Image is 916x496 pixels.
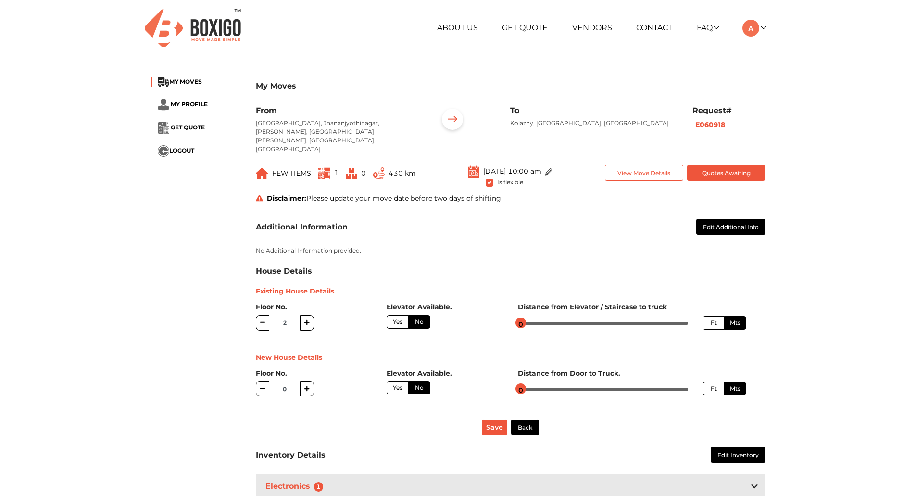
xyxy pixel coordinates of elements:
img: ... [468,165,479,178]
span: GET QUOTE [171,124,205,131]
button: ...LOGOUT [158,145,194,157]
img: ... [318,167,330,179]
h6: To [510,106,678,115]
label: Yes [387,315,409,329]
span: LOGOUT [169,147,194,154]
a: About Us [437,23,478,32]
a: ... GET QUOTE [158,124,205,131]
img: ... [346,168,357,179]
label: No [408,381,430,394]
img: ... [438,106,467,136]
h6: Distance from Elevator / Staircase to truck [518,303,765,311]
button: Edit Additional Info [696,219,765,235]
span: MY PROFILE [171,101,208,108]
h3: My Moves [256,81,765,90]
a: Vendors [572,23,612,32]
span: MY MOVES [169,78,202,85]
span: [DATE] 10:00 am [483,167,541,176]
img: ... [256,168,268,179]
p: No Additional Information provided. [256,246,765,255]
h6: Elevator Available. [387,369,503,378]
label: Ft [703,382,725,395]
a: FAQ [697,23,718,32]
strong: Disclaimer: [267,194,306,203]
h6: Distance from Door to Truck. [518,369,765,378]
button: Edit Inventory [711,447,765,463]
div: Please update your move date before two days of shifting [249,193,773,203]
div: 0 [514,316,527,332]
span: Is flexible [497,177,523,186]
div: 0 [514,382,527,398]
img: ... [158,77,169,87]
span: 1 [314,482,324,492]
h6: Existing House Details [256,287,765,295]
img: ... [158,145,169,157]
button: Quotes Awaiting [687,165,765,181]
img: Boxigo [145,9,241,47]
label: Ft [703,316,725,330]
a: Get Quote [502,23,548,32]
h3: House Details [256,267,312,276]
label: Mts [724,316,746,330]
a: Contact [636,23,672,32]
p: Kolazhy, [GEOGRAPHIC_DATA], [GEOGRAPHIC_DATA] [510,119,678,127]
span: FEW ITEMS [272,169,311,178]
span: 1 [334,168,339,177]
img: ... [158,99,169,111]
span: 430 km [389,169,416,178]
h6: Floor No. [256,303,373,311]
a: ...MY MOVES [158,78,202,85]
span: 0 [361,169,366,178]
a: ... MY PROFILE [158,101,208,108]
img: ... [545,168,552,176]
h3: Inventory Details [256,450,326,459]
img: ... [373,167,385,179]
p: [GEOGRAPHIC_DATA], Jnananjyothinagar, [PERSON_NAME], [GEOGRAPHIC_DATA][PERSON_NAME], [GEOGRAPHIC_... [256,119,423,153]
label: Mts [724,382,746,395]
h6: Elevator Available. [387,303,503,311]
label: Yes [387,381,409,394]
button: Save [482,420,507,435]
h6: Floor No. [256,369,373,378]
button: View Move Details [605,165,683,181]
h3: Additional Information [256,222,348,231]
h6: From [256,106,423,115]
img: ... [158,122,169,134]
button: E060918 [692,119,728,130]
h3: Electronics [264,480,329,494]
h6: New House Details [256,354,765,362]
button: Back [511,420,539,435]
label: No [408,315,430,329]
h6: Request# [692,106,765,115]
b: E060918 [695,120,725,129]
